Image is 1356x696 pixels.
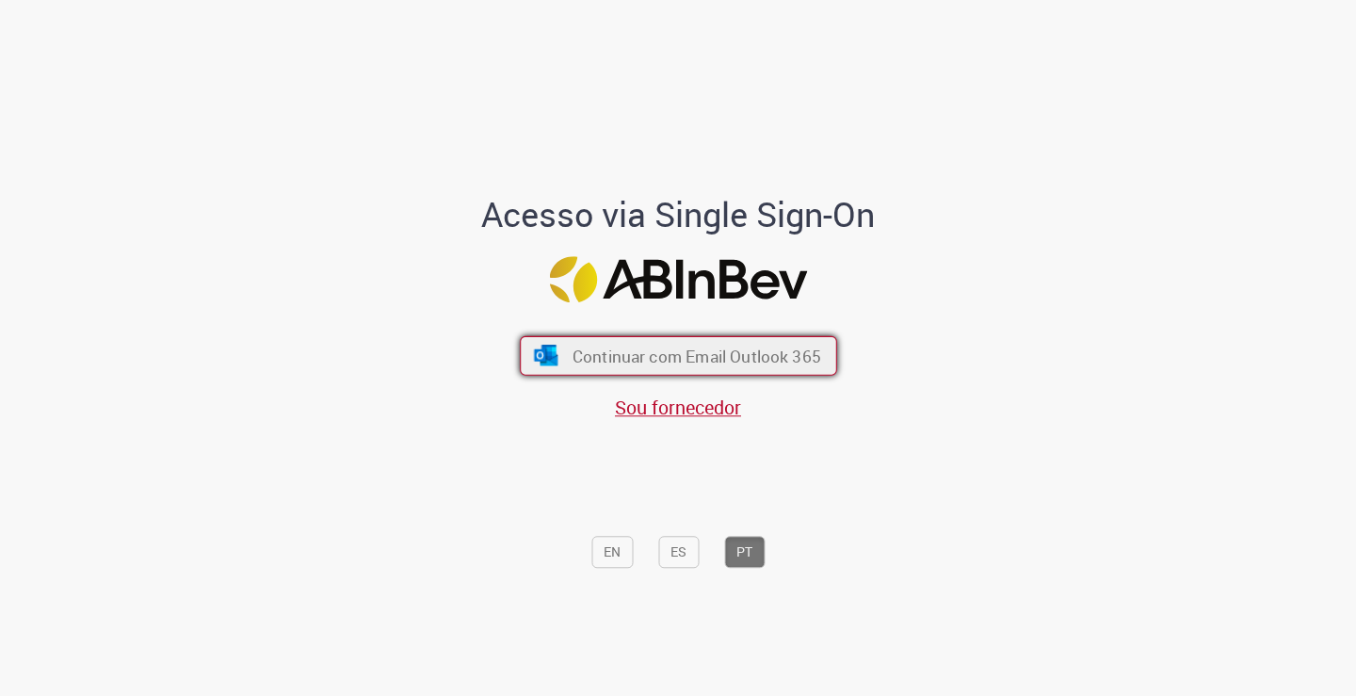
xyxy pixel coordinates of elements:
[572,345,820,366] span: Continuar com Email Outlook 365
[591,536,633,568] button: EN
[724,536,765,568] button: PT
[549,256,807,302] img: Logo ABInBev
[417,197,940,235] h1: Acesso via Single Sign-On
[520,336,837,376] button: ícone Azure/Microsoft 360 Continuar com Email Outlook 365
[658,536,699,568] button: ES
[615,395,741,420] a: Sou fornecedor
[532,345,559,365] img: ícone Azure/Microsoft 360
